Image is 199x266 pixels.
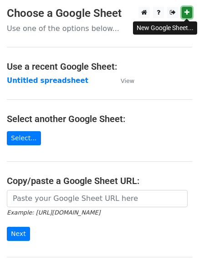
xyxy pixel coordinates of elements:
[121,77,134,84] small: View
[7,7,192,20] h3: Choose a Google Sheet
[7,77,88,85] a: Untitled spreadsheet
[112,77,134,85] a: View
[7,131,41,145] a: Select...
[7,190,188,207] input: Paste your Google Sheet URL here
[133,21,197,35] div: New Google Sheet...
[7,113,192,124] h4: Select another Google Sheet:
[7,227,30,241] input: Next
[7,61,192,72] h4: Use a recent Google Sheet:
[7,209,100,216] small: Example: [URL][DOMAIN_NAME]
[7,175,192,186] h4: Copy/paste a Google Sheet URL:
[7,24,192,33] p: Use one of the options below...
